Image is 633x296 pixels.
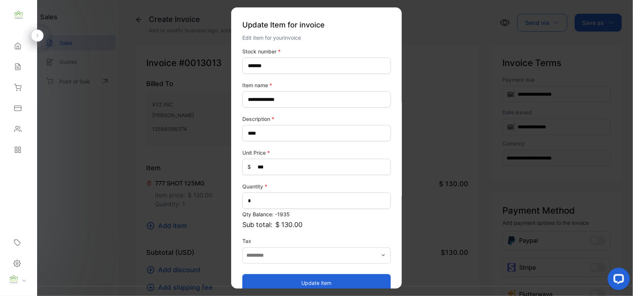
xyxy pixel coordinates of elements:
[242,47,391,55] label: Stock number
[242,34,301,41] span: Edit item for your invoice
[242,81,391,89] label: Item name
[242,274,391,292] button: Update item
[8,274,19,285] img: profile
[242,182,391,190] label: Quantity
[242,220,391,230] p: Sub total:
[242,16,391,33] p: Update Item for invoice
[13,10,24,21] img: logo
[602,265,633,296] iframe: LiveChat chat widget
[242,115,391,123] label: Description
[275,220,302,230] span: $ 130.00
[242,149,391,157] label: Unit Price
[242,210,391,218] p: Qty Balance: -1935
[242,237,391,245] label: Tax
[247,163,251,171] span: $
